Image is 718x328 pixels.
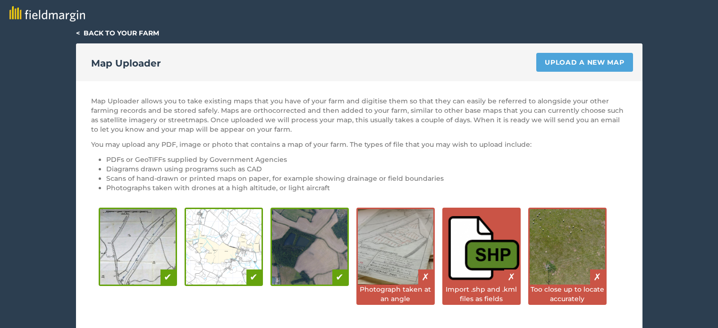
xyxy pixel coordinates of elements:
h2: Map Uploader [91,57,161,70]
div: Too close up to locate accurately [530,285,605,303]
p: You may upload any PDF, image or photo that contains a map of your farm. The types of file that y... [91,140,627,149]
a: Upload a new map [536,53,633,72]
img: Photos taken at an angle are bad [358,209,433,285]
img: fieldmargin logo [9,6,85,22]
img: Digital diagram is good [186,209,262,285]
li: Diagrams drawn using programs such as CAD [106,164,627,174]
li: Photographs taken with drones at a high altitude, or light aircraft [106,183,627,193]
div: ✗ [504,269,519,285]
div: Import .shp and .kml files as fields [444,285,519,303]
a: < Back to your farm [76,29,159,37]
img: Close up images are bad [530,209,605,285]
div: ✔ [332,269,347,285]
div: ✔ [246,269,262,285]
img: Hand-drawn diagram is good [100,209,176,285]
img: Drone photography is good [272,209,347,285]
img: Shapefiles are bad [444,209,519,285]
div: ✗ [418,269,433,285]
p: Map Uploader allows you to take existing maps that you have of your farm and digitise them so tha... [91,96,627,134]
li: Scans of hand-drawn or printed maps on paper, for example showing drainage or field boundaries [106,174,627,183]
div: ✔ [160,269,176,285]
div: ✗ [590,269,605,285]
div: Photograph taken at an angle [358,285,433,303]
li: PDFs or GeoTIFFs supplied by Government Agencies [106,155,627,164]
